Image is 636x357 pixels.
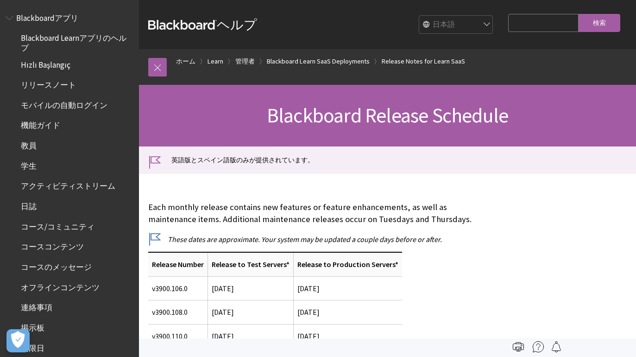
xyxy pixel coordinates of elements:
span: 教員 [21,138,37,150]
span: Blackboard Learnアプリのヘルプ [21,31,132,52]
span: 学生 [21,158,37,171]
a: 管理者 [235,56,255,67]
td: [DATE] [294,300,403,324]
td: v3900.108.0 [148,300,208,324]
button: 優先設定センターを開く [6,329,30,352]
span: 機能ガイド [21,118,60,130]
a: Blackboardヘルプ [148,16,257,33]
span: 期限日 [21,340,44,353]
span: 連絡事項 [21,300,52,312]
span: 掲示板 [21,320,44,332]
td: [DATE] [208,300,294,324]
span: コース/コミュニティ [21,219,94,231]
span: Blackboard Release Schedule [267,102,508,128]
img: Follow this page [551,341,562,352]
span: モバイルの自動ログイン [21,97,107,110]
strong: Blackboard [148,20,217,30]
span: コースコンテンツ [21,239,84,252]
img: Print [513,341,524,352]
th: Release to Test Servers* [208,252,294,276]
span: Hızlı Başlangıç [21,57,70,70]
td: [DATE] [294,324,403,348]
td: v3900.106.0 [148,276,208,300]
p: 英語版とスペイン語版のみが提供されています。 [148,156,627,165]
a: Release Notes for Learn SaaS [382,56,465,67]
td: [DATE] [208,324,294,348]
span: 日誌 [21,198,37,211]
a: Learn [208,56,223,67]
a: ホーム [176,56,195,67]
td: [DATE] [294,276,403,300]
span: リリースノート [21,77,76,89]
td: [DATE] [208,276,294,300]
span: Blackboardアプリ [16,10,78,23]
th: Release to Production Servers* [294,252,403,276]
img: More help [533,341,544,352]
span: アクティビティストリーム [21,178,115,191]
th: Release Number [148,252,208,276]
span: コースのメッセージ [21,259,92,272]
td: v3900.110.0 [148,324,208,348]
input: 検索 [579,14,620,32]
a: Blackboard Learn SaaS Deployments [267,56,370,67]
select: Site Language Selector [419,16,493,34]
span: オフラインコンテンツ [21,280,100,292]
p: Each monthly release contains new features or feature enhancements, as well as maintenance items.... [148,201,490,225]
p: These dates are approximate. Your system may be updated a couple days before or after. [148,234,490,244]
